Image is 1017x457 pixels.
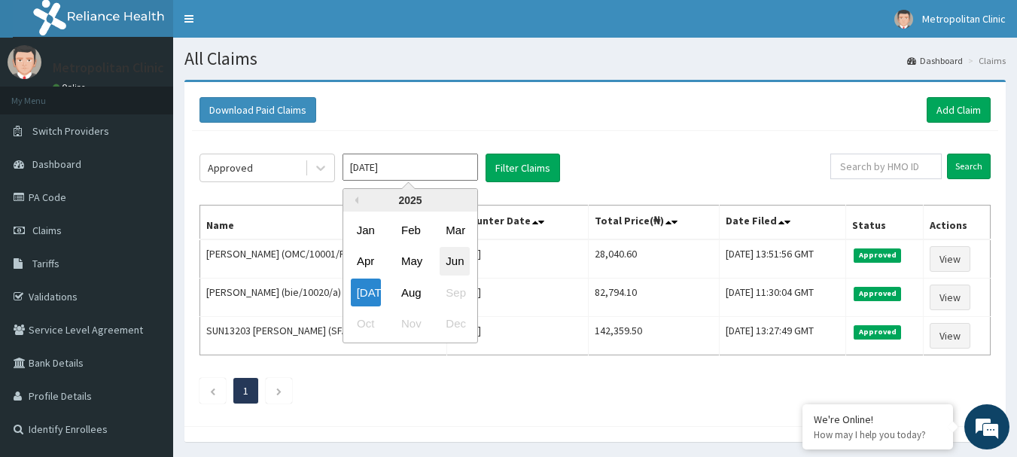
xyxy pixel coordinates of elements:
div: 2025 [343,189,477,212]
th: Name [200,206,447,240]
div: Choose May 2025 [395,248,425,276]
span: Approved [854,287,901,300]
input: Select Month and Year [343,154,478,181]
span: Switch Providers [32,124,109,138]
td: [PERSON_NAME] (bie/10020/a) [200,279,447,317]
a: Dashboard [907,54,963,67]
a: Next page [276,384,282,398]
span: We're online! [87,134,208,286]
h1: All Claims [184,49,1006,69]
td: [DATE] 13:27:49 GMT [720,317,846,355]
div: Choose January 2025 [351,216,381,244]
button: Previous Year [351,197,358,204]
div: Minimize live chat window [247,8,283,44]
a: View [930,323,970,349]
div: month 2025-07 [343,215,477,340]
div: Approved [208,160,253,175]
img: User Image [894,10,913,29]
img: User Image [8,45,41,79]
td: SUN13203 [PERSON_NAME] (SFA/14341/A) [200,317,447,355]
div: Chat with us now [78,84,253,104]
a: Page 1 is your current page [243,384,248,398]
a: Previous page [209,384,216,398]
a: Add Claim [927,97,991,123]
button: Filter Claims [486,154,560,182]
span: Approved [854,325,901,339]
a: Online [53,82,89,93]
div: Choose April 2025 [351,248,381,276]
img: d_794563401_company_1708531726252_794563401 [28,75,61,113]
span: Dashboard [32,157,81,171]
span: Tariffs [32,257,59,270]
th: Actions [923,206,990,240]
p: Metropolitan Clinic [53,61,164,75]
a: View [930,285,970,310]
div: Choose March 2025 [440,216,470,244]
li: Claims [964,54,1006,67]
td: [DATE] 13:51:56 GMT [720,239,846,279]
input: Search by HMO ID [830,154,942,179]
input: Search [947,154,991,179]
div: Choose June 2025 [440,248,470,276]
div: Choose February 2025 [395,216,425,244]
td: 82,794.10 [588,279,719,317]
th: Total Price(₦) [588,206,719,240]
td: 142,359.50 [588,317,719,355]
span: Claims [32,224,62,237]
div: We're Online! [814,413,942,426]
div: Choose July 2025 [351,279,381,306]
td: [DATE] 11:30:04 GMT [720,279,846,317]
p: How may I help you today? [814,428,942,441]
button: Download Paid Claims [199,97,316,123]
th: Status [846,206,923,240]
th: Date Filed [720,206,846,240]
span: Approved [854,248,901,262]
div: Choose August 2025 [395,279,425,306]
span: Metropolitan Clinic [922,12,1006,26]
td: 28,040.60 [588,239,719,279]
a: View [930,246,970,272]
textarea: Type your message and hit 'Enter' [8,300,287,353]
td: [PERSON_NAME] (OMC/10001/F) [200,239,447,279]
